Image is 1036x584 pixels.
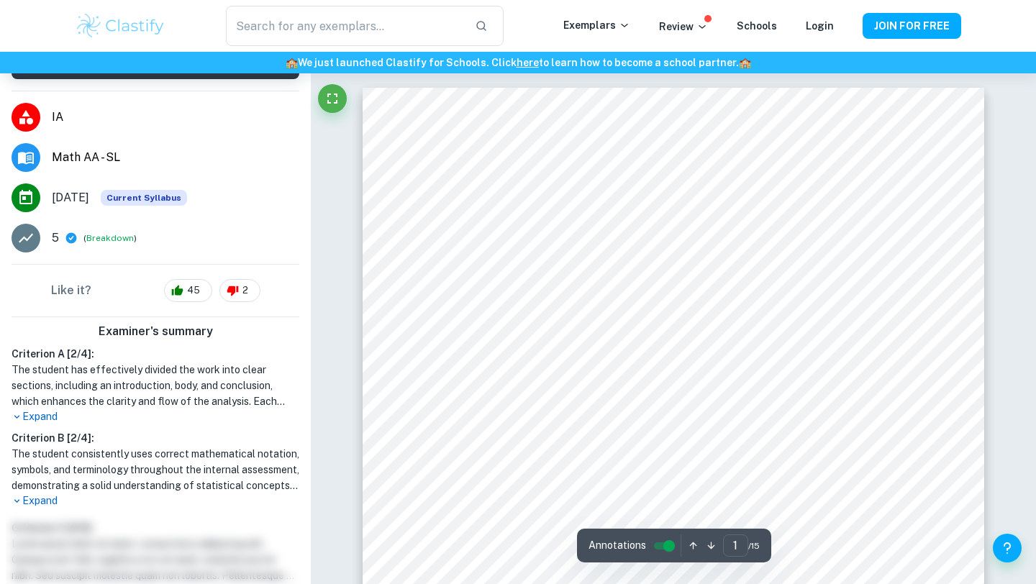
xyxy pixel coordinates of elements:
[83,232,137,245] span: ( )
[739,57,751,68] span: 🏫
[101,190,187,206] div: This exemplar is based on the current syllabus. Feel free to refer to it for inspiration/ideas wh...
[3,55,1033,70] h6: We just launched Clastify for Schools. Click to learn how to become a school partner.
[286,57,298,68] span: 🏫
[517,57,539,68] a: here
[863,13,961,39] button: JOIN FOR FREE
[12,493,299,508] p: Expand
[179,283,208,298] span: 45
[993,534,1022,562] button: Help and Feedback
[51,282,91,299] h6: Like it?
[12,346,299,362] h6: Criterion A [ 2 / 4 ]:
[12,409,299,424] p: Expand
[318,84,347,113] button: Fullscreen
[52,109,299,126] span: IA
[219,279,260,302] div: 2
[52,229,59,247] p: 5
[6,323,305,340] h6: Examiner's summary
[164,279,212,302] div: 45
[52,189,89,206] span: [DATE]
[12,430,299,446] h6: Criterion B [ 2 / 4 ]:
[101,190,187,206] span: Current Syllabus
[86,232,134,245] button: Breakdown
[748,539,760,552] span: / 15
[52,149,299,166] span: Math AA - SL
[659,19,708,35] p: Review
[75,12,166,40] img: Clastify logo
[12,362,299,409] h1: The student has effectively divided the work into clear sections, including an introduction, body...
[563,17,630,33] p: Exemplars
[589,538,646,553] span: Annotations
[737,20,777,32] a: Schools
[806,20,834,32] a: Login
[226,6,463,46] input: Search for any exemplars...
[12,446,299,493] h1: The student consistently uses correct mathematical notation, symbols, and terminology throughout ...
[235,283,256,298] span: 2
